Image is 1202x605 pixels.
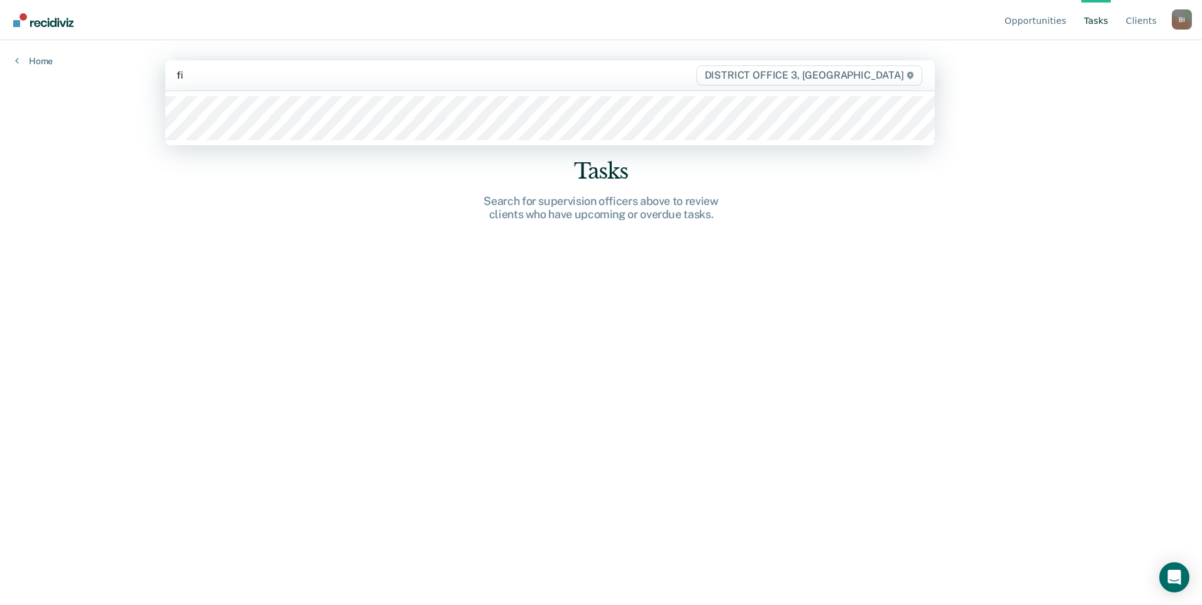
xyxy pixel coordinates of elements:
[1172,9,1192,30] div: B I
[697,65,922,86] span: DISTRICT OFFICE 3, [GEOGRAPHIC_DATA]
[400,194,802,221] div: Search for supervision officers above to review clients who have upcoming or overdue tasks.
[1159,562,1189,592] div: Open Intercom Messenger
[15,55,53,67] a: Home
[400,158,802,184] div: Tasks
[13,13,74,27] img: Recidiviz
[1172,9,1192,30] button: Profile dropdown button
